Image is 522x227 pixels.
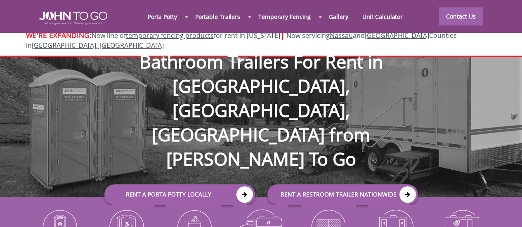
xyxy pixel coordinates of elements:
[322,8,355,26] a: Gallery
[355,8,410,26] a: Unit Calculator
[26,30,92,40] span: WE'RE EXPANDING:
[96,23,426,171] h1: Bathroom Trailers For Rent in [GEOGRAPHIC_DATA], [GEOGRAPHIC_DATA], [GEOGRAPHIC_DATA] from [PERSO...
[104,184,255,205] a: Rent a Porta Potty Locally
[439,7,483,26] a: Contact Us
[32,41,164,50] a: [GEOGRAPHIC_DATA], [GEOGRAPHIC_DATA]
[267,184,418,205] a: rent a RESTROOM TRAILER Nationwide
[489,194,522,227] button: Live Chat
[39,12,107,25] img: JOHN to go
[251,8,318,26] a: Temporary Fencing
[141,8,184,26] a: Porta Potty
[188,8,247,26] a: Portable Trailers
